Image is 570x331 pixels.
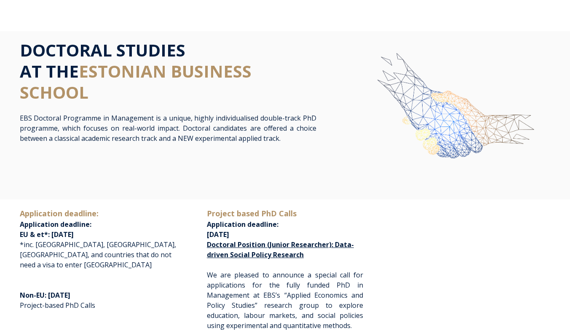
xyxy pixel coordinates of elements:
p: Project-based PhD Calls [20,280,176,320]
span: We are pleased to announce a special call for applications for the fully funded PhD in Management... [207,270,363,330]
a: Doctoral Position (Junior Researcher): Data-driven Social Policy Research [207,240,354,259]
span: [DATE] [207,230,229,239]
span: Project based PhD Calls [207,208,297,218]
span: ESTONIAN BUSINESS SCHOOL [20,59,252,104]
h1: DOCTORAL STUDIES AT THE [20,40,316,103]
span: Application deadline: [20,220,91,229]
span: Non-EU: [DATE] [20,291,70,300]
span: EU & et*: [DATE] [20,230,74,239]
img: img-ebs-hand [347,40,550,197]
p: *inc. [GEOGRAPHIC_DATA], [GEOGRAPHIC_DATA], [GEOGRAPHIC_DATA], and countries that do not need a v... [20,208,176,270]
p: EBS Doctoral Programme in Management is a unique, highly individualised double-track PhD programm... [20,113,316,143]
span: Application deadline: [20,208,99,218]
span: Application deadline: [207,209,297,229]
